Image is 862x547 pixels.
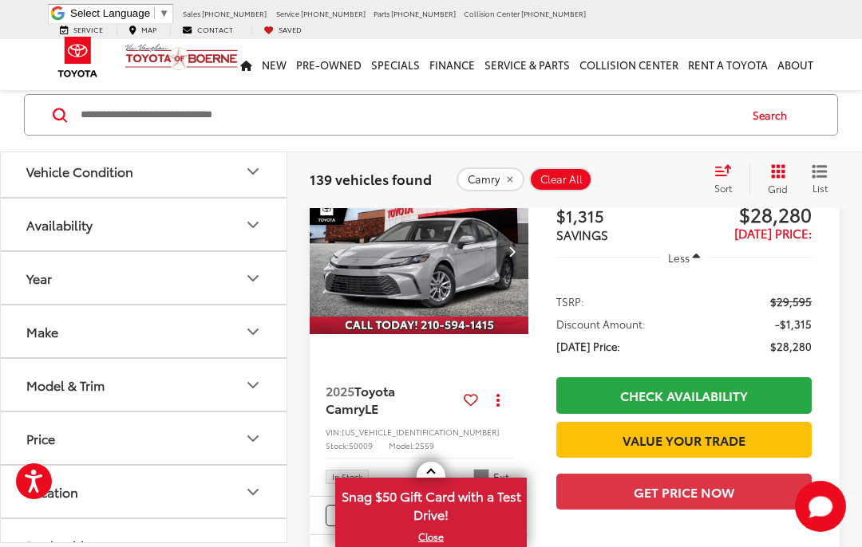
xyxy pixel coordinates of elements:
div: Model & Trim [26,377,105,392]
span: Toyota Camry [326,381,395,417]
button: Get Price Now [556,474,812,510]
div: Vehicle Condition [26,163,133,179]
div: Model & Trim [243,375,263,394]
a: Pre-Owned [291,39,366,90]
span: Less [668,250,690,265]
div: Year [243,268,263,287]
span: [PHONE_NUMBER] [301,8,366,18]
span: Camry [468,173,500,186]
a: 2025Toyota CamryLE [326,382,457,418]
a: Check Availability [556,377,812,413]
button: Search [737,95,810,135]
div: 2025 Toyota Camry LE 0 [309,169,530,333]
a: Value Your Trade [556,422,812,458]
span: [PHONE_NUMBER] [521,8,586,18]
div: Make [243,321,263,340]
span: Model: [389,439,415,451]
span: Collision Center [464,8,520,18]
div: Availability [26,217,93,232]
a: About [773,39,818,90]
button: Comments [326,505,512,526]
span: 50009 [349,439,373,451]
svg: Start Chat [795,481,846,532]
span: LE [365,399,378,417]
a: Select Language​ [70,7,169,19]
a: Rent a Toyota [683,39,773,90]
span: ▼ [159,7,169,19]
span: [DATE] Price: [734,224,812,242]
span: dropdown dots [496,393,500,406]
a: Contact [170,25,245,35]
a: New [257,39,291,90]
div: Location [26,484,78,499]
span: Service [73,24,103,34]
button: PricePrice [1,412,288,464]
input: Search by Make, Model, or Keyword [79,96,737,134]
a: Service & Parts: Opens in a new tab [480,39,575,90]
span: Sales [183,8,200,18]
span: SAVINGS [556,226,608,243]
button: AvailabilityAvailability [1,199,288,250]
a: 2025 Toyota Camry LE2025 Toyota Camry LE2025 Toyota Camry LE2025 Toyota Camry LE [309,169,530,333]
button: Select sort value [706,163,749,195]
span: VIN: [326,426,342,438]
a: Finance [425,39,480,90]
div: Price [26,431,55,446]
span: Clear All [540,173,583,186]
span: $28,280 [770,338,812,354]
span: Stock: [326,439,349,451]
button: List View [800,163,840,195]
a: Home [235,39,257,90]
a: Collision Center [575,39,683,90]
button: Vehicle ConditionVehicle Condition [1,145,288,197]
button: Next image [496,223,528,279]
button: Grid View [749,163,800,195]
span: $1,315 [556,203,684,227]
span: 2025 [326,381,354,399]
span: $29,595 [770,293,812,309]
span: List [812,181,828,195]
span: Sort [714,181,732,195]
span: In Stock [332,473,362,481]
a: My Saved Vehicles [251,25,314,35]
img: Vic Vaughan Toyota of Boerne [125,43,239,71]
button: LocationLocation [1,466,288,517]
span: -$1,315 [775,316,812,332]
span: Map [141,24,156,34]
div: Vehicle Condition [243,161,263,180]
button: Less [660,243,708,272]
button: remove Camry [457,167,524,191]
button: Clear All [529,167,592,191]
span: Discount Amount: [556,316,646,332]
span: [PHONE_NUMBER] [202,8,267,18]
img: Toyota [48,31,108,83]
span: Parts [374,8,389,18]
span: TSRP: [556,293,584,309]
span: 139 vehicles found [310,169,432,188]
a: Map [117,25,168,35]
button: MakeMake [1,305,288,357]
span: Select Language [70,7,150,19]
div: Location [243,482,263,501]
img: 2025 Toyota Camry LE [309,169,530,335]
span: Service [276,8,299,18]
button: YearYear [1,252,288,304]
span: [PHONE_NUMBER] [391,8,456,18]
span: $28,280 [684,202,812,226]
div: Make [26,324,58,339]
a: Service [48,25,115,35]
span: [DATE] Price: [556,338,620,354]
a: Specials [366,39,425,90]
span: ​ [154,7,155,19]
span: Grid [768,182,788,195]
span: [US_VEHICLE_IDENTIFICATION_NUMBER] [342,426,500,438]
span: Snag $50 Gift Card with a Test Drive! [337,479,525,528]
button: Toggle Chat Window [795,481,846,532]
span: Saved [279,24,302,34]
div: Year [26,270,52,285]
div: Availability [243,214,263,234]
span: Contact [197,24,233,34]
button: Actions [484,385,512,413]
span: 2559 [415,439,434,451]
